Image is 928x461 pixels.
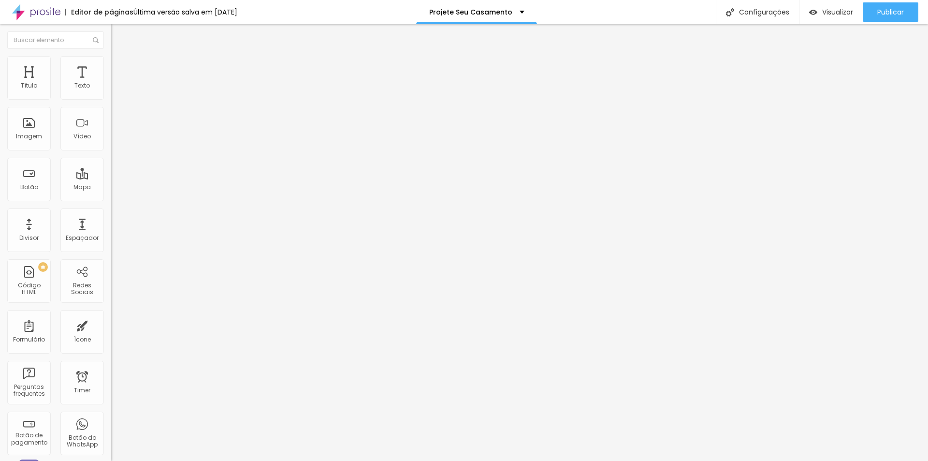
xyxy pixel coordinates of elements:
[21,82,37,89] div: Título
[799,2,863,22] button: Visualizar
[822,8,853,16] span: Visualizar
[809,8,817,16] img: view-1.svg
[133,9,237,15] div: Última versão salva em [DATE]
[65,9,133,15] div: Editor de páginas
[10,282,48,296] div: Código HTML
[13,336,45,343] div: Formulário
[66,235,99,241] div: Espaçador
[10,384,48,398] div: Perguntas frequentes
[73,133,91,140] div: Vídeo
[74,336,91,343] div: Ícone
[111,24,928,461] iframe: Editor
[93,37,99,43] img: Icone
[10,432,48,446] div: Botão de pagamento
[20,184,38,191] div: Botão
[63,434,101,448] div: Botão do WhatsApp
[19,235,39,241] div: Divisor
[74,387,90,394] div: Timer
[7,31,104,49] input: Buscar elemento
[63,282,101,296] div: Redes Sociais
[429,9,512,15] p: Projete Seu Casamento
[74,82,90,89] div: Texto
[863,2,918,22] button: Publicar
[726,8,734,16] img: Icone
[877,8,904,16] span: Publicar
[73,184,91,191] div: Mapa
[16,133,42,140] div: Imagem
